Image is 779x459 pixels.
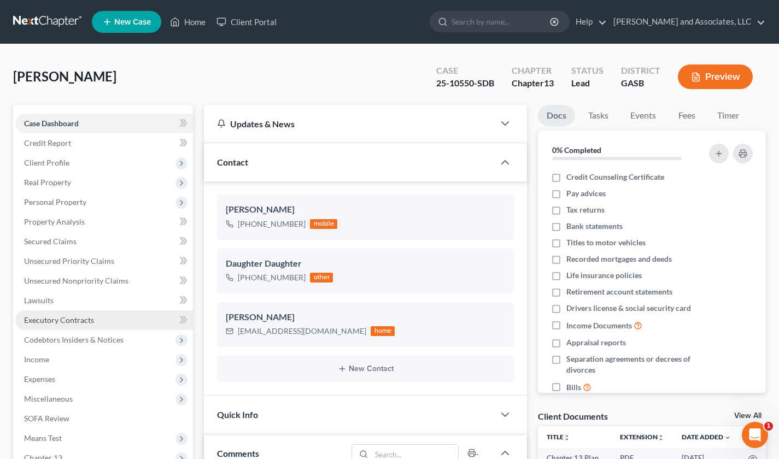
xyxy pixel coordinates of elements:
a: Client Portal [211,12,282,32]
div: Lead [571,77,604,90]
span: Bank statements [566,221,623,232]
a: Timer [708,105,748,126]
div: 25-10550-SDB [436,77,494,90]
span: Pay advices [566,188,606,199]
span: Titles to motor vehicles [566,237,646,248]
span: Drivers license & social security card [566,303,691,314]
div: [PHONE_NUMBER] [238,219,306,229]
a: Property Analysis [15,212,193,232]
span: [PERSON_NAME] [13,68,116,84]
div: Case [436,64,494,77]
span: Property Analysis [24,217,85,226]
a: Titleunfold_more [547,433,570,441]
a: Secured Claims [15,232,193,251]
span: 13 [544,78,554,88]
span: Codebtors Insiders & Notices [24,335,124,344]
span: Tax returns [566,204,605,215]
a: Unsecured Priority Claims [15,251,193,271]
div: [PERSON_NAME] [226,203,505,216]
span: Life insurance policies [566,270,642,281]
span: Contact [217,157,248,167]
button: Preview [678,64,753,89]
a: Home [165,12,211,32]
a: Unsecured Nonpriority Claims [15,271,193,291]
span: Income [24,355,49,364]
a: Help [570,12,607,32]
span: Recorded mortgages and deeds [566,254,672,264]
i: unfold_more [564,434,570,441]
i: unfold_more [658,434,664,441]
span: Client Profile [24,158,69,167]
a: Extensionunfold_more [620,433,664,441]
div: Client Documents [538,410,608,422]
iframe: Intercom live chat [742,422,768,448]
div: Updates & News [217,118,481,130]
span: Secured Claims [24,237,77,246]
span: Means Test [24,433,62,443]
span: SOFA Review [24,414,69,423]
div: Status [571,64,604,77]
div: other [310,273,333,283]
strong: 0% Completed [552,145,601,155]
span: Retirement account statements [566,286,672,297]
div: [EMAIL_ADDRESS][DOMAIN_NAME] [238,326,366,337]
div: Chapter [512,77,554,90]
a: [PERSON_NAME] and Associates, LLC [608,12,765,32]
div: home [371,326,395,336]
div: [PHONE_NUMBER] [238,272,306,283]
span: Income Documents [566,320,632,331]
span: Bills [566,382,581,393]
div: Daughter Daughter [226,257,505,270]
a: View All [734,412,762,420]
span: 1 [764,422,773,431]
a: Executory Contracts [15,310,193,330]
span: Separation agreements or decrees of divorces [566,354,699,375]
a: Events [622,105,665,126]
span: Comments [217,448,259,458]
span: Real Property [24,178,71,187]
a: Date Added expand_more [682,433,731,441]
button: New Contact [226,364,505,373]
span: Appraisal reports [566,337,626,348]
div: District [621,64,660,77]
span: Credit Counseling Certificate [566,172,664,183]
span: Case Dashboard [24,119,79,128]
span: Lawsuits [24,296,54,305]
div: [PERSON_NAME] [226,311,505,324]
a: Fees [669,105,704,126]
span: Expenses [24,374,55,384]
span: Quick Info [217,409,258,420]
a: SOFA Review [15,409,193,428]
span: Credit Report [24,138,71,148]
span: Personal Property [24,197,86,207]
span: Executory Contracts [24,315,94,325]
i: expand_more [724,434,731,441]
span: New Case [114,18,151,26]
a: Tasks [579,105,617,126]
span: Miscellaneous [24,394,73,403]
span: Unsecured Priority Claims [24,256,114,266]
a: Docs [538,105,575,126]
input: Search by name... [452,11,552,32]
span: Unsecured Nonpriority Claims [24,276,128,285]
div: GASB [621,77,660,90]
a: Lawsuits [15,291,193,310]
a: Case Dashboard [15,114,193,133]
div: Chapter [512,64,554,77]
a: Credit Report [15,133,193,153]
div: mobile [310,219,337,229]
